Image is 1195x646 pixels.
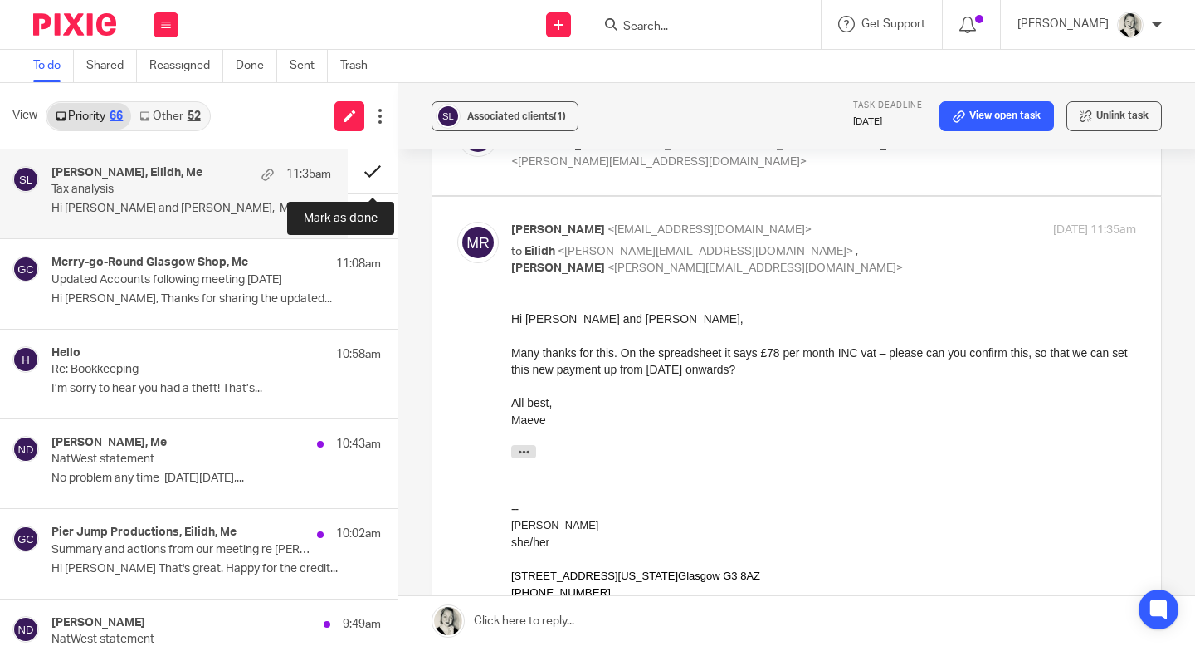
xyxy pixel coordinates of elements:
[51,346,80,360] h4: Hello
[340,50,380,82] a: Trash
[51,183,276,197] p: Tax analysis
[286,166,331,183] p: 11:35am
[51,472,381,486] p: No problem any time [DATE][DATE],...
[51,382,381,396] p: I’m sorry to hear you had a theft! That’s...
[1053,222,1136,239] p: [DATE] 11:35am
[12,436,39,462] img: svg%3E
[1066,101,1162,131] button: Unlink task
[607,262,903,274] span: <[PERSON_NAME][EMAIL_ADDRESS][DOMAIN_NAME]>
[861,18,925,30] span: Get Support
[86,50,137,82] a: Shared
[336,346,381,363] p: 10:58am
[558,246,853,257] span: <[PERSON_NAME][EMAIL_ADDRESS][DOMAIN_NAME]>
[290,50,328,82] a: Sent
[432,101,578,131] button: Associated clients(1)
[336,436,381,453] p: 10:43am
[51,562,381,576] p: Hi [PERSON_NAME] That's great. Happy for the credit...
[51,616,145,630] h4: [PERSON_NAME]
[1017,16,1109,32] p: [PERSON_NAME]
[511,262,605,274] span: [PERSON_NAME]
[51,363,315,377] p: Re: Bookkeeping
[939,101,1054,131] a: View open task
[607,224,812,236] span: <[EMAIL_ADDRESS][DOMAIN_NAME]>
[131,103,208,130] a: Other52
[436,104,461,129] img: svg%3E
[336,526,381,542] p: 10:02am
[33,50,74,82] a: To do
[554,111,566,121] span: (1)
[12,346,39,373] img: svg%3E
[149,50,223,82] a: Reassigned
[343,616,381,633] p: 9:49am
[524,246,555,257] span: Eilidh
[511,156,807,168] span: <[PERSON_NAME][EMAIL_ADDRESS][DOMAIN_NAME]>
[336,256,381,272] p: 11:08am
[622,20,771,35] input: Search
[853,115,923,129] p: [DATE]
[51,543,315,557] p: Summary and actions from our meeting re [PERSON_NAME]'s new job
[51,256,248,270] h4: Merry-go-Round Glasgow Shop, Me
[51,526,237,540] h4: Pier Jump Productions, Eilidh, Me
[12,107,37,125] span: View
[188,110,201,122] div: 52
[51,292,381,306] p: Hi [PERSON_NAME], Thanks for sharing the updated...
[12,526,39,552] img: svg%3E
[1117,12,1144,38] img: DA590EE6-2184-4DF2-A25D-D99FB904303F_1_201_a.jpeg
[110,110,123,122] div: 66
[51,202,331,216] p: Hi [PERSON_NAME] and [PERSON_NAME], Many...
[47,103,131,130] a: Priority66
[511,246,522,257] span: to
[12,616,39,643] img: svg%3E
[511,224,605,236] span: [PERSON_NAME]
[51,453,315,467] p: NatWest statement
[167,259,249,272] span: Glasgow G3 8AZ
[467,111,566,121] span: Associated clients
[51,273,315,287] p: Updated Accounts following meeting [DATE]
[853,101,923,110] span: Task deadline
[51,436,167,450] h4: [PERSON_NAME], Me
[51,166,202,180] h4: [PERSON_NAME], Eilidh, Me
[856,246,858,257] span: ,
[236,50,277,82] a: Done
[33,13,116,36] img: Pixie
[12,166,39,193] img: svg%3E
[12,256,39,282] img: svg%3E
[457,222,499,263] img: svg%3E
